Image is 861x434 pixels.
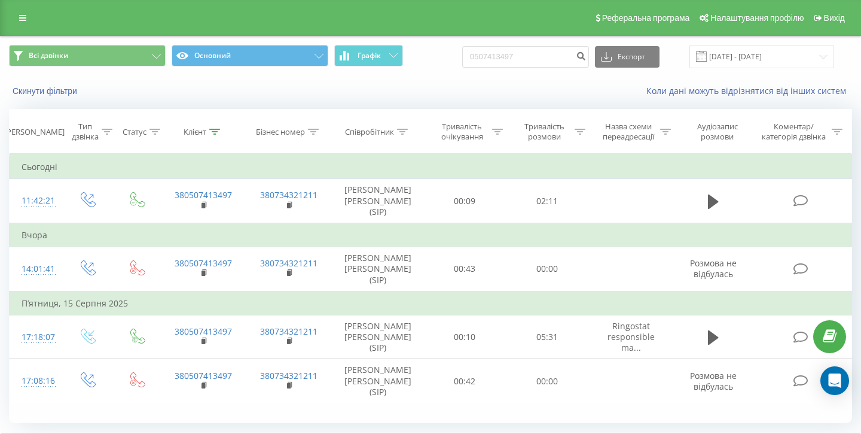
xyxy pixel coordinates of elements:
div: Співробітник [345,127,394,137]
div: 14:01:41 [22,257,50,281]
div: Клієнт [184,127,206,137]
div: Аудіозапис розмови [685,122,750,142]
td: 05:31 [506,315,588,359]
div: Open Intercom Messenger [820,366,849,395]
input: Пошук за номером [462,46,589,68]
button: Експорт [595,46,660,68]
button: Графік [334,45,403,66]
a: Коли дані можуть відрізнятися вiд інших систем [646,85,852,96]
span: Графік [358,51,381,60]
div: [PERSON_NAME] [4,127,65,137]
a: 380734321211 [260,189,317,201]
button: Основний [172,45,328,66]
td: [PERSON_NAME] [PERSON_NAME] (SIP) [332,315,424,359]
td: Вчора [10,223,852,247]
span: Ringostat responsible ma... [607,320,655,353]
div: 17:18:07 [22,326,50,349]
a: 380734321211 [260,257,317,269]
div: Тривалість розмови [517,122,572,142]
a: 380734321211 [260,370,317,381]
span: Вихід [824,13,845,23]
td: 00:42 [424,359,506,403]
td: Сьогодні [10,155,852,179]
td: [PERSON_NAME] [PERSON_NAME] (SIP) [332,179,424,223]
a: 380507413497 [175,326,232,337]
div: Коментар/категорія дзвінка [759,122,829,142]
div: 17:08:16 [22,369,50,393]
td: 00:00 [506,359,588,403]
td: П’ятниця, 15 Серпня 2025 [10,292,852,315]
div: Статус [123,127,146,137]
div: Назва схеми переадресації [599,122,657,142]
div: Бізнес номер [256,127,305,137]
span: Реферальна програма [602,13,690,23]
a: 380507413497 [175,189,232,201]
span: Розмова не відбулась [690,257,737,280]
span: Розмова не відбулась [690,370,737,392]
span: Налаштування профілю [710,13,804,23]
div: Тривалість очікування [435,122,490,142]
a: 380507413497 [175,257,232,269]
td: [PERSON_NAME] [PERSON_NAME] (SIP) [332,359,424,403]
span: Всі дзвінки [29,51,68,60]
td: 02:11 [506,179,588,223]
button: Всі дзвінки [9,45,166,66]
div: Тип дзвінка [72,122,99,142]
a: 380734321211 [260,326,317,337]
td: 00:00 [506,247,588,292]
td: 00:43 [424,247,506,292]
div: 11:42:21 [22,189,50,213]
td: 00:09 [424,179,506,223]
a: 380507413497 [175,370,232,381]
td: [PERSON_NAME] [PERSON_NAME] (SIP) [332,247,424,292]
button: Скинути фільтри [9,86,83,96]
td: 00:10 [424,315,506,359]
